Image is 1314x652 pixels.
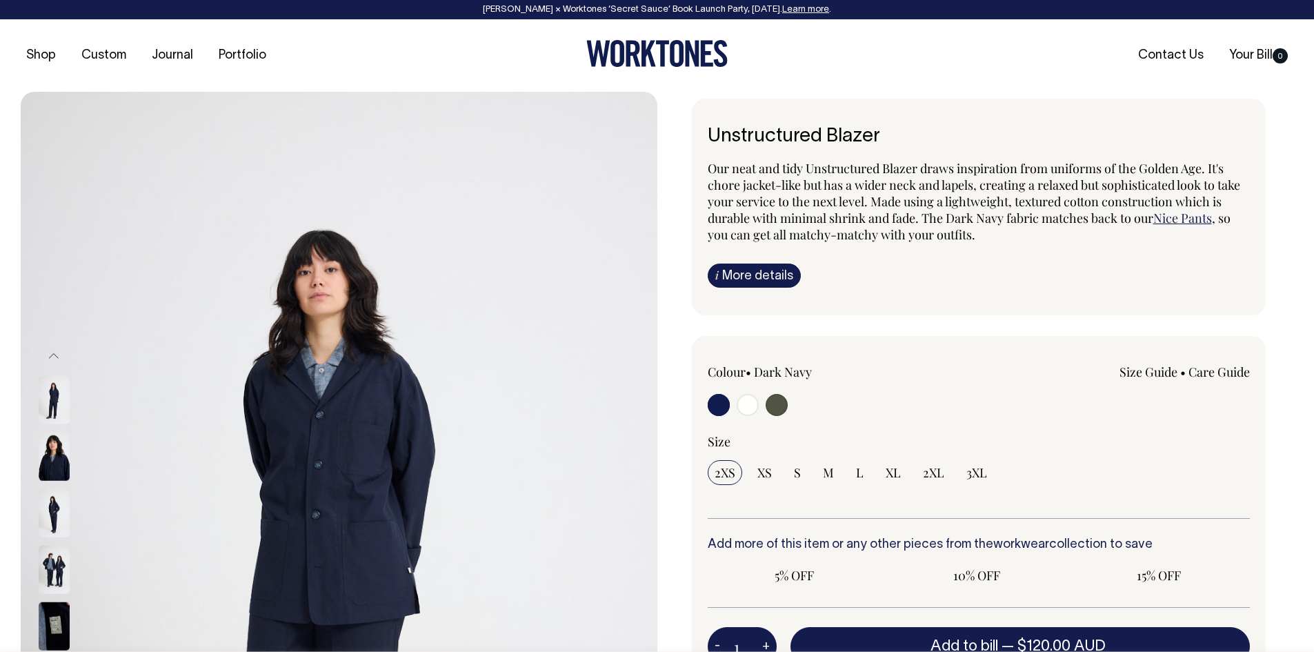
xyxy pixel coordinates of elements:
[879,460,908,485] input: XL
[1072,563,1246,588] input: 15% OFF
[146,44,199,67] a: Journal
[1079,567,1239,584] span: 15% OFF
[708,563,882,588] input: 5% OFF
[856,464,864,481] span: L
[76,44,132,67] a: Custom
[708,160,1240,226] span: Our neat and tidy Unstructured Blazer draws inspiration from uniforms of the Golden Age. It's cho...
[39,488,70,537] img: dark-navy
[754,364,812,380] label: Dark Navy
[715,464,735,481] span: 2XS
[816,460,841,485] input: M
[746,364,751,380] span: •
[708,126,1251,148] h6: Unstructured Blazer
[897,567,1057,584] span: 10% OFF
[1273,48,1288,63] span: 0
[890,563,1064,588] input: 10% OFF
[14,5,1300,14] div: [PERSON_NAME] × Worktones ‘Secret Sauce’ Book Launch Party, [DATE]. .
[39,432,70,480] img: dark-navy
[213,44,272,67] a: Portfolio
[1180,364,1186,380] span: •
[1188,364,1250,380] a: Care Guide
[1133,44,1209,67] a: Contact Us
[916,460,951,485] input: 2XL
[43,341,64,372] button: Previous
[715,268,719,282] span: i
[21,44,61,67] a: Shop
[715,567,875,584] span: 5% OFF
[1224,44,1293,67] a: Your Bill0
[708,460,742,485] input: 2XS
[39,602,70,650] img: dark-navy
[787,460,808,485] input: S
[750,460,779,485] input: XS
[39,545,70,593] img: dark-navy
[1119,364,1177,380] a: Size Guide
[708,264,801,288] a: iMore details
[823,464,834,481] span: M
[757,464,772,481] span: XS
[708,433,1251,450] div: Size
[1153,210,1212,226] a: Nice Pants
[993,539,1049,551] a: workwear
[708,210,1231,243] span: , so you can get all matchy-matchy with your outfits.
[782,6,829,14] a: Learn more
[708,364,925,380] div: Colour
[849,460,870,485] input: L
[886,464,901,481] span: XL
[966,464,987,481] span: 3XL
[794,464,801,481] span: S
[708,538,1251,552] h6: Add more of this item or any other pieces from the collection to save
[39,375,70,424] img: dark-navy
[959,460,994,485] input: 3XL
[923,464,944,481] span: 2XL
